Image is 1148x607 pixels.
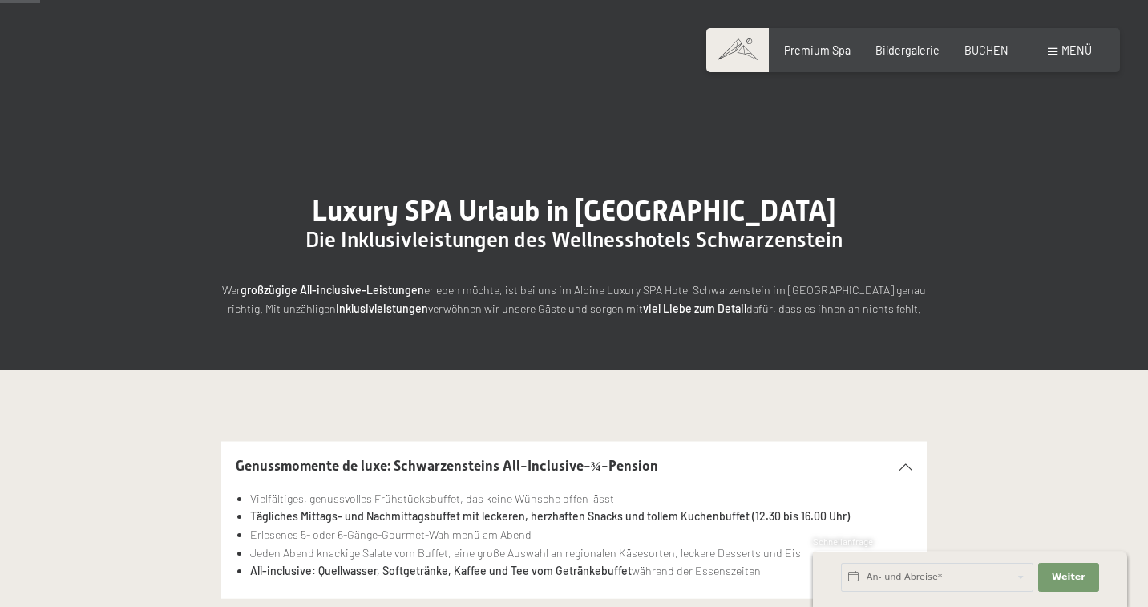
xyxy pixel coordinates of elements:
strong: All-inclusive: Quellwasser, Softgetränke, Kaffee und Tee vom Getränkebuffet [250,564,632,577]
span: Luxury SPA Urlaub in [GEOGRAPHIC_DATA] [312,194,836,227]
span: Menü [1061,43,1092,57]
span: Schnellanfrage [813,536,873,547]
span: Weiter [1052,571,1085,584]
a: BUCHEN [964,43,1009,57]
strong: großzügige All-inclusive-Leistungen [241,283,424,297]
a: Premium Spa [784,43,851,57]
button: Weiter [1038,563,1099,592]
span: Genussmomente de luxe: Schwarzensteins All-Inclusive-¾-Pension [236,458,658,474]
a: Bildergalerie [875,43,940,57]
strong: viel Liebe zum Detail [643,301,746,315]
strong: Inklusivleistungen [336,301,428,315]
li: Vielfältiges, genussvolles Frühstücksbuffet, das keine Wünsche offen lässt [250,490,913,508]
li: Jeden Abend knackige Salate vom Buffet, eine große Auswahl an regionalen Käsesorten, leckere Dess... [250,544,913,563]
li: während der Essenszeiten [250,562,913,581]
strong: Tägliches Mittags- und Nachmittagsbuffet mit leckeren, herzhaften Snacks und tollem Kuchenbuffet ... [250,509,850,523]
li: Erlesenes 5- oder 6-Gänge-Gourmet-Wahlmenü am Abend [250,526,913,544]
p: Wer erleben möchte, ist bei uns im Alpine Luxury SPA Hotel Schwarzenstein im [GEOGRAPHIC_DATA] ge... [221,281,927,318]
span: Die Inklusivleistungen des Wellnesshotels Schwarzenstein [305,228,843,252]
